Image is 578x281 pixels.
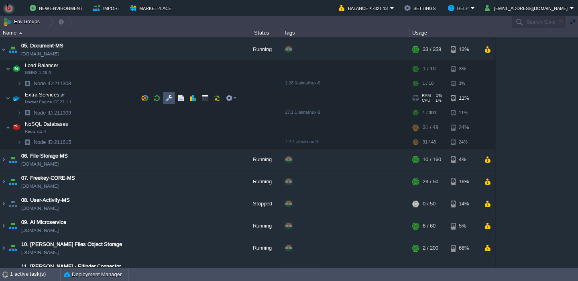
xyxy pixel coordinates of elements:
[6,61,10,77] img: AMDAwAAAACH5BAEAAAAALAAAAAABAAEAAAICRAEAOw==
[33,80,72,87] a: Node ID:211308
[0,259,7,281] img: AMDAwAAAACH5BAEAAAAALAAAAAABAAEAAAICRAEAOw==
[433,98,442,103] span: 1%
[404,3,438,13] button: Settings
[24,91,61,98] span: Extra Services
[17,136,22,148] img: AMDAwAAAACH5BAEAAAAALAAAAAABAAEAAAICRAEAOw==
[241,171,281,193] div: Running
[241,193,281,215] div: Stopped
[422,93,431,98] span: RAM
[0,215,7,237] img: AMDAwAAAACH5BAEAAAAALAAAAAABAAEAAAICRAEAOw==
[33,109,72,116] span: 211309
[21,42,63,50] a: 05. Document-MS
[7,171,18,193] img: AMDAwAAAACH5BAEAAAAALAAAAAABAAEAAAICRAEAOw==
[22,107,33,119] img: AMDAwAAAACH5BAEAAAAALAAAAAABAAEAAAICRAEAOw==
[24,121,69,127] span: NoSQL Databases
[7,215,18,237] img: AMDAwAAAACH5BAEAAAAALAAAAAABAAEAAAICRAEAOw==
[423,259,433,281] div: 1 / 6
[451,90,477,106] div: 11%
[33,109,72,116] a: Node ID:211309
[423,77,433,90] div: 1 / 10
[423,107,436,119] div: 1 / 300
[285,139,318,144] span: 7.2.4-almalinux-9
[10,268,60,281] div: 1 active task(s)
[451,149,477,170] div: 4%
[451,259,477,281] div: 6%
[25,100,72,105] span: Docker Engine CE 27.1.1
[423,39,441,60] div: 33 / 358
[485,3,570,13] button: [EMAIL_ADDRESS][DOMAIN_NAME]
[0,171,7,193] img: AMDAwAAAACH5BAEAAAAALAAAAAABAAEAAAICRAEAOw==
[33,139,72,146] span: 211615
[448,3,471,13] button: Help
[19,32,22,34] img: AMDAwAAAACH5BAEAAAAALAAAAAABAAEAAAICRAEAOw==
[24,121,69,127] a: NoSQL DatabasesRedis 7.2.4
[423,171,438,193] div: 23 / 50
[451,193,477,215] div: 14%
[25,70,51,75] span: NGINX 1.26.0
[285,80,320,85] span: 1.26.0-almalinux-9
[241,259,281,281] div: Running
[451,171,477,193] div: 16%
[451,61,477,77] div: 3%
[22,136,33,148] img: AMDAwAAAACH5BAEAAAAALAAAAAABAAEAAAICRAEAOw==
[21,218,66,226] a: 09. AI Microservice
[241,237,281,259] div: Running
[22,77,33,90] img: AMDAwAAAACH5BAEAAAAALAAAAAABAAEAAAICRAEAOw==
[11,61,22,77] img: AMDAwAAAACH5BAEAAAAALAAAAAABAAEAAAICRAEAOw==
[7,193,18,215] img: AMDAwAAAACH5BAEAAAAALAAAAAABAAEAAAICRAEAOw==
[21,240,122,248] a: 10. [PERSON_NAME] Files Object Storage
[434,93,442,98] span: 1%
[21,263,121,271] a: 11. [PERSON_NAME] - Elfinder Connector
[34,110,54,116] span: Node ID:
[0,39,7,60] img: AMDAwAAAACH5BAEAAAAALAAAAAABAAEAAAICRAEAOw==
[423,119,438,135] div: 31 / 48
[423,215,436,237] div: 6 / 60
[423,149,441,170] div: 10 / 160
[21,226,59,234] a: [DOMAIN_NAME]
[33,80,72,87] span: 211308
[1,28,241,37] div: Name
[24,62,59,68] a: Load BalancerNGINX 1.26.0
[285,110,320,115] span: 27.1.1-almalinux-9
[34,80,54,86] span: Node ID:
[423,136,436,148] div: 31 / 48
[451,237,477,259] div: 68%
[3,16,43,27] button: Env Groups
[423,61,436,77] div: 1 / 10
[451,107,477,119] div: 11%
[21,160,59,168] a: [DOMAIN_NAME]
[241,39,281,60] div: Running
[11,119,22,135] img: AMDAwAAAACH5BAEAAAAALAAAAAABAAEAAAICRAEAOw==
[17,77,22,90] img: AMDAwAAAACH5BAEAAAAALAAAAAABAAEAAAICRAEAOw==
[7,149,18,170] img: AMDAwAAAACH5BAEAAAAALAAAAAABAAEAAAICRAEAOw==
[30,3,85,13] button: New Environment
[451,119,477,135] div: 24%
[11,90,22,106] img: AMDAwAAAACH5BAEAAAAALAAAAAABAAEAAAICRAEAOw==
[282,28,409,37] div: Tags
[33,139,72,146] a: Node ID:211615
[21,174,75,182] a: 07. Freekey-CORE-MS
[0,237,7,259] img: AMDAwAAAACH5BAEAAAAALAAAAAABAAEAAAICRAEAOw==
[21,204,59,212] a: [DOMAIN_NAME]
[0,193,7,215] img: AMDAwAAAACH5BAEAAAAALAAAAAABAAEAAAICRAEAOw==
[21,182,59,190] a: [DOMAIN_NAME]
[6,90,10,106] img: AMDAwAAAACH5BAEAAAAALAAAAAABAAEAAAICRAEAOw==
[7,39,18,60] img: AMDAwAAAACH5BAEAAAAALAAAAAABAAEAAAICRAEAOw==
[21,152,68,160] a: 06. File-Storage-MS
[17,107,22,119] img: AMDAwAAAACH5BAEAAAAALAAAAAABAAEAAAICRAEAOw==
[422,98,430,103] span: CPU
[25,129,46,134] span: Redis 7.2.4
[21,196,70,204] a: 08. User-Activity-MS
[3,2,15,14] img: Bitss Techniques
[423,237,438,259] div: 2 / 200
[7,237,18,259] img: AMDAwAAAACH5BAEAAAAALAAAAAABAAEAAAICRAEAOw==
[6,119,10,135] img: AMDAwAAAACH5BAEAAAAALAAAAAABAAEAAAICRAEAOw==
[241,149,281,170] div: Running
[93,3,123,13] button: Import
